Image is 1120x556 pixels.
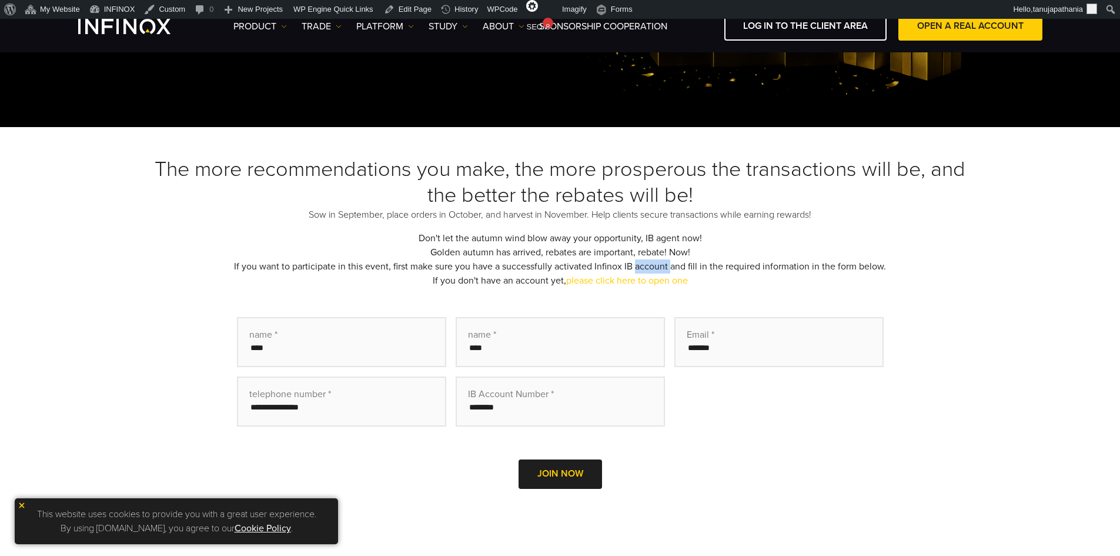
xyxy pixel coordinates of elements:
[1013,5,1032,14] font: Hello,
[18,501,26,510] img: yellow close icon
[235,522,291,534] a: Cookie Policy
[356,21,403,32] font: platform
[40,5,80,14] font: My Website
[399,5,432,14] font: Edit Page
[898,12,1042,41] a: Open a real account
[104,5,135,14] font: INFINOX
[433,275,566,287] font: If you don't have an account yet,
[209,5,213,14] font: 0
[233,19,287,34] a: product
[302,21,331,32] font: trade
[302,19,342,34] a: trade
[566,275,688,287] a: please click here to open one
[487,5,517,14] font: WPCode
[430,247,690,258] font: Golden autumn has arrived, rebates are important, rebate! Now!
[293,5,373,14] font: WP Engine Quick Links
[429,19,468,34] a: study
[37,508,316,534] font: This website uses cookies to provide you with a great user experience. By using [DOMAIN_NAME], yo...
[539,21,667,32] font: Sponsorship Cooperation
[537,468,583,480] font: Join now
[526,22,542,31] font: SEO
[238,5,283,14] font: New Projects
[291,522,293,534] font: .
[233,21,276,32] font: product
[611,5,633,14] font: Forms
[78,19,198,34] a: INFINOX Logo
[724,12,887,41] a: Log in to the client area
[356,19,414,34] a: platform
[483,19,524,34] a: about
[539,19,667,34] a: Sponsorship Cooperation
[234,261,886,272] font: If you want to participate in this event, first make sure you have a successfully activated Infin...
[743,20,868,32] font: Log in to the client area
[429,21,457,32] font: study
[546,22,550,31] font: 8
[483,21,514,32] font: about
[419,232,702,244] font: Don't let the autumn wind blow away your opportunity, IB agent now!
[917,20,1024,32] font: Open a real account
[454,5,478,14] font: History
[519,460,602,488] button: Join now
[155,157,965,208] font: The more recommendations you make, the more prosperous the transactions will be, and the better t...
[562,5,587,14] font: Imagify
[1033,5,1083,14] font: tanujapathania
[159,5,185,14] font: Custom
[309,209,811,221] font: Sow in September, place orders in October, and harvest in November. Help clients secure transacti...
